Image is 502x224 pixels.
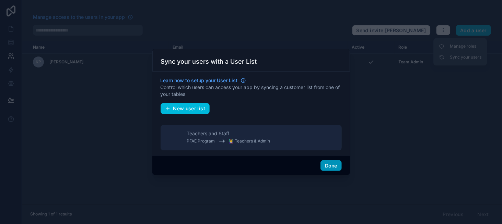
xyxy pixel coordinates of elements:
span: New user list [173,105,206,112]
h3: Sync your users with a User List [161,58,257,66]
span: Learn how to setup your User List [161,77,238,84]
span: 👩‍🏫 Teachers & Admin [229,138,270,144]
button: New user list [161,103,210,114]
a: Learn how to setup your User List [161,77,246,84]
button: Done [320,160,341,171]
span: Teachers and Staff [187,130,230,137]
button: Teachers and StaffPFAE Program👩‍🏫 Teachers & Admin [161,125,342,150]
span: PFAE Program [187,138,215,144]
p: Control which users can access your app by syncing a customer list from one of your tables [161,84,342,98]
